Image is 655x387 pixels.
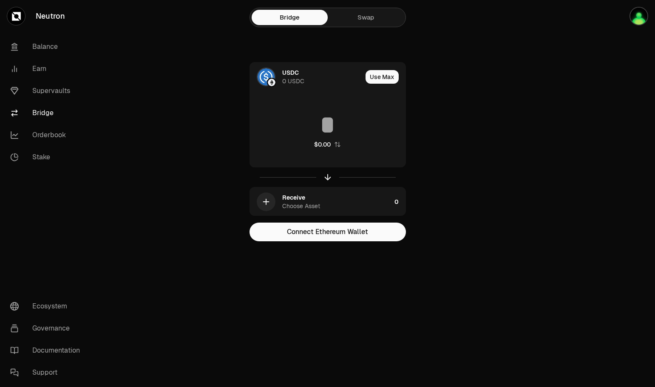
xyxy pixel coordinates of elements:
a: Orderbook [3,124,92,146]
a: Bridge [3,102,92,124]
a: Documentation [3,339,92,362]
button: ReceiveChoose Asset0 [250,187,405,216]
button: Connect Ethereum Wallet [250,223,406,241]
a: Stake [3,146,92,168]
button: Use Max [366,70,399,84]
div: USDC LogoEthereum LogoUSDC0 USDC [250,62,362,91]
a: Supervaults [3,80,92,102]
button: $0.00 [314,140,341,149]
div: 0 [394,187,405,216]
div: USDC [282,68,299,77]
div: ReceiveChoose Asset [250,187,391,216]
a: Ecosystem [3,295,92,317]
div: Choose Asset [282,202,320,210]
div: 0 USDC [282,77,304,85]
a: Bridge [252,10,328,25]
a: Earn [3,58,92,80]
div: $0.00 [314,140,331,149]
a: Support [3,362,92,384]
div: Receive [282,193,305,202]
a: Swap [328,10,404,25]
img: 0xEvilPixie (DROP,Neutron) [630,8,647,25]
a: Governance [3,317,92,339]
img: USDC Logo [258,68,275,85]
a: Balance [3,36,92,58]
img: Ethereum Logo [268,79,275,86]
